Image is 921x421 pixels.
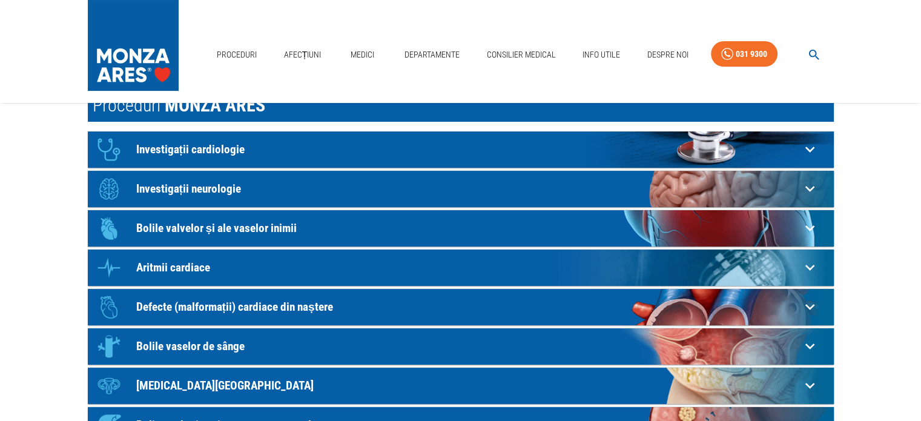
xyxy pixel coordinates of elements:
[88,368,834,404] div: Icon[MEDICAL_DATA][GEOGRAPHIC_DATA]
[736,47,767,62] div: 031 9300
[88,171,834,207] div: IconInvestigații neurologie
[578,42,625,67] a: Info Utile
[136,340,801,353] p: Bolile vaselor de sânge
[91,131,127,168] div: Icon
[88,250,834,286] div: IconAritmii cardiace
[165,94,265,116] span: MONZA ARES
[212,42,262,67] a: Proceduri
[279,42,326,67] a: Afecțiuni
[136,182,801,195] p: Investigații neurologie
[481,42,560,67] a: Consilier Medical
[136,143,801,156] p: Investigații cardiologie
[91,250,127,286] div: Icon
[91,171,127,207] div: Icon
[88,328,834,365] div: IconBolile vaselor de sânge
[91,368,127,404] div: Icon
[136,222,801,234] p: Bolile valvelor și ale vaselor inimii
[136,379,801,392] p: [MEDICAL_DATA][GEOGRAPHIC_DATA]
[400,42,464,67] a: Departamente
[343,42,382,67] a: Medici
[136,261,801,274] p: Aritmii cardiace
[88,89,834,122] h1: Proceduri
[91,328,127,365] div: Icon
[136,300,801,313] p: Defecte (malformații) cardiace din naștere
[91,289,127,325] div: Icon
[642,42,693,67] a: Despre Noi
[88,131,834,168] div: IconInvestigații cardiologie
[91,210,127,247] div: Icon
[711,41,777,67] a: 031 9300
[88,289,834,325] div: IconDefecte (malformații) cardiace din naștere
[88,210,834,247] div: IconBolile valvelor și ale vaselor inimii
